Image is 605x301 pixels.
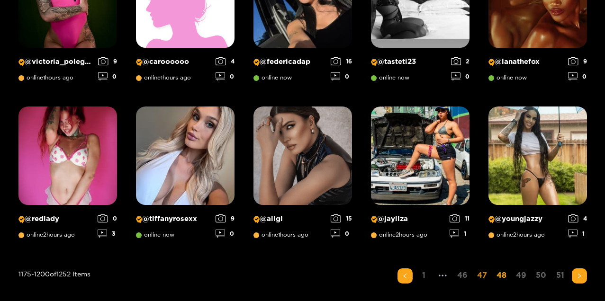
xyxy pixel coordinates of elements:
[416,268,432,282] a: 1
[568,214,587,222] div: 4
[450,230,470,238] div: 1
[253,74,292,81] span: online now
[474,268,490,283] li: 47
[253,214,326,223] p: @ aligi
[416,268,432,283] li: 1
[488,57,563,66] p: @ lanathefox
[216,57,235,65] div: 4
[435,268,451,283] span: •••
[371,74,409,81] span: online now
[371,106,470,245] a: Creator Profile Image: jayliza@jaylizaonline2hours ago111
[450,214,470,222] div: 11
[136,106,235,205] img: Creator Profile Image: tiffanyrosexx
[18,106,117,245] a: Creator Profile Image: redlady@redladyonline2hours ago03
[98,230,117,238] div: 3
[136,231,174,238] span: online now
[331,214,352,222] div: 15
[216,214,235,222] div: 9
[451,72,470,80] div: 0
[568,72,587,80] div: 0
[513,268,529,283] li: 49
[572,268,587,283] li: Next Page
[568,57,587,65] div: 9
[18,74,73,81] span: online 1 hours ago
[488,106,587,245] a: Creator Profile Image: youngjazzy@youngjazzyonline2hours ago41
[397,268,413,283] li: Previous Page
[488,106,587,205] img: Creator Profile Image: youngjazzy
[331,230,352,238] div: 0
[454,268,470,282] a: 46
[18,57,93,66] p: @ victoria_polegrace
[136,57,211,66] p: @ caroooooo
[454,268,470,283] li: 46
[253,57,326,66] p: @ federicadap
[568,230,587,238] div: 1
[18,231,75,238] span: online 2 hours ago
[216,230,235,238] div: 0
[371,231,427,238] span: online 2 hours ago
[435,268,451,283] li: Previous 5 Pages
[216,72,235,80] div: 0
[331,57,352,65] div: 16
[18,106,117,205] img: Creator Profile Image: redlady
[18,214,93,223] p: @ redlady
[572,268,587,283] button: right
[253,106,352,205] img: Creator Profile Image: aligi
[371,106,470,205] img: Creator Profile Image: jayliza
[371,57,446,66] p: @ tasteti23
[331,72,352,80] div: 0
[553,268,568,282] a: 51
[494,268,509,283] li: 48
[488,214,563,223] p: @ youngjazzy
[136,106,235,245] a: Creator Profile Image: tiffanyrosexx@tiffanyrosexxonline now90
[98,214,117,222] div: 0
[474,268,490,282] a: 47
[253,231,308,238] span: online 1 hours ago
[488,231,545,238] span: online 2 hours ago
[371,214,445,223] p: @ jayliza
[402,273,408,279] span: left
[136,214,211,223] p: @ tiffanyrosexx
[533,268,549,282] a: 50
[494,268,509,282] a: 48
[553,268,568,283] li: 51
[488,74,527,81] span: online now
[253,106,352,245] a: Creator Profile Image: aligi@aligionline1hours ago150
[451,57,470,65] div: 2
[577,273,582,279] span: right
[136,74,191,81] span: online 1 hours ago
[533,268,549,283] li: 50
[98,57,117,65] div: 9
[397,268,413,283] button: left
[98,72,117,80] div: 0
[513,268,529,282] a: 49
